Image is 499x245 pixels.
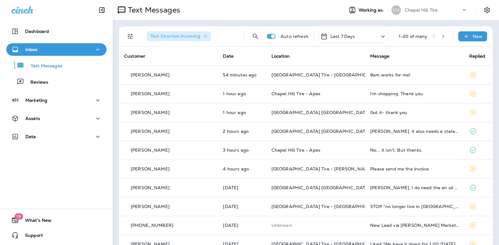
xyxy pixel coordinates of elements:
span: Working as: [359,8,385,13]
p: [PERSON_NAME] [131,148,170,153]
div: Cameron, it also needs a state inspection. I'll call you. Thanks [370,129,459,134]
span: Text Direction : Incoming [150,33,200,39]
button: Text Messages [6,59,107,72]
p: Dashboard [25,29,49,34]
span: Customer [124,53,145,59]
span: [GEOGRAPHIC_DATA] Tire - [GEOGRAPHIC_DATA] [271,204,383,209]
p: Sep 24, 2025 10:17 AM [223,166,261,171]
button: Data [6,130,107,143]
button: Assets [6,112,107,125]
p: [PERSON_NAME] [131,72,170,77]
p: [PERSON_NAME] [131,91,170,96]
div: Please send me the invoice [370,166,459,171]
p: [PHONE_NUMBER] [131,223,173,228]
span: 19 [14,213,23,220]
div: STOP *no longer live in NC [370,204,459,209]
p: Sep 24, 2025 01:03 PM [223,110,261,115]
span: [GEOGRAPHIC_DATA] [GEOGRAPHIC_DATA] [271,110,370,115]
span: [GEOGRAPHIC_DATA] [GEOGRAPHIC_DATA][PERSON_NAME] [271,185,409,190]
span: Date [223,53,234,59]
p: Sep 22, 2025 04:55 PM [223,204,261,209]
p: Text Messages [125,5,180,15]
div: New Lead via Merrick Marketing, Customer Name: Josh S., Contact info: 919-414-1825, Job Info: I a... [370,223,459,228]
div: 1 - 20 of many [399,34,428,39]
span: [GEOGRAPHIC_DATA] Tire - [GEOGRAPHIC_DATA]. [271,72,384,78]
div: No... it isn't. But thanks. [370,148,459,153]
p: Inbox [25,47,37,52]
div: I'm shopping. Thank you [370,91,459,96]
p: Reviews [24,80,48,86]
p: Sep 24, 2025 11:20 AM [223,148,261,153]
p: [PERSON_NAME] [131,110,170,115]
button: Inbox [6,43,107,56]
button: Support [6,229,107,242]
p: [PERSON_NAME] [131,185,170,190]
span: Chapel Hill Tire - Apex [271,91,320,96]
p: Sep 22, 2025 04:46 PM [223,223,261,228]
button: Reviews [6,75,107,88]
span: Location [271,53,290,59]
p: Sep 24, 2025 01:17 PM [223,91,261,96]
button: Collapse Sidebar [93,4,111,16]
p: This customer does not have a last location and the phone number they messaged is not assigned to... [271,223,360,228]
p: Assets [25,116,40,121]
div: Got it- thank you [370,110,459,115]
p: Marketing [25,98,47,103]
p: Sep 24, 2025 01:26 PM [223,72,261,77]
span: Message [370,53,389,59]
div: Text Direction:Incoming [147,31,211,41]
p: Last 7 Days [330,34,355,39]
span: Chapel Hill Tire - Apex [271,147,320,153]
p: [PERSON_NAME] [131,204,170,209]
span: Replied [469,53,486,59]
p: Sep 23, 2025 11:24 AM [223,185,261,190]
p: Text Messages [24,63,62,69]
p: New [473,34,482,39]
span: [GEOGRAPHIC_DATA] Tire - [PERSON_NAME][GEOGRAPHIC_DATA] [271,166,422,172]
button: Search Messages [249,30,262,43]
div: Chris, I do need the an oil change. The light has just gone on for that trying to look at. I can'... [370,185,459,190]
button: Filters [124,30,137,43]
p: Sep 24, 2025 11:32 AM [223,129,261,134]
p: Chapel Hill Tire [405,8,438,13]
button: Dashboard [6,25,107,38]
p: Auto refresh [281,34,308,39]
button: Settings [481,4,493,16]
p: [PERSON_NAME] [131,129,170,134]
span: Support [19,233,43,240]
span: What's New [19,218,51,225]
p: [PERSON_NAME] [131,166,170,171]
button: Marketing [6,94,107,107]
div: CH [391,5,401,15]
span: [GEOGRAPHIC_DATA] [GEOGRAPHIC_DATA] - [GEOGRAPHIC_DATA] [271,128,424,134]
button: 19What's New [6,214,107,227]
div: 8am works for me! [370,72,459,77]
p: Data [25,134,36,139]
